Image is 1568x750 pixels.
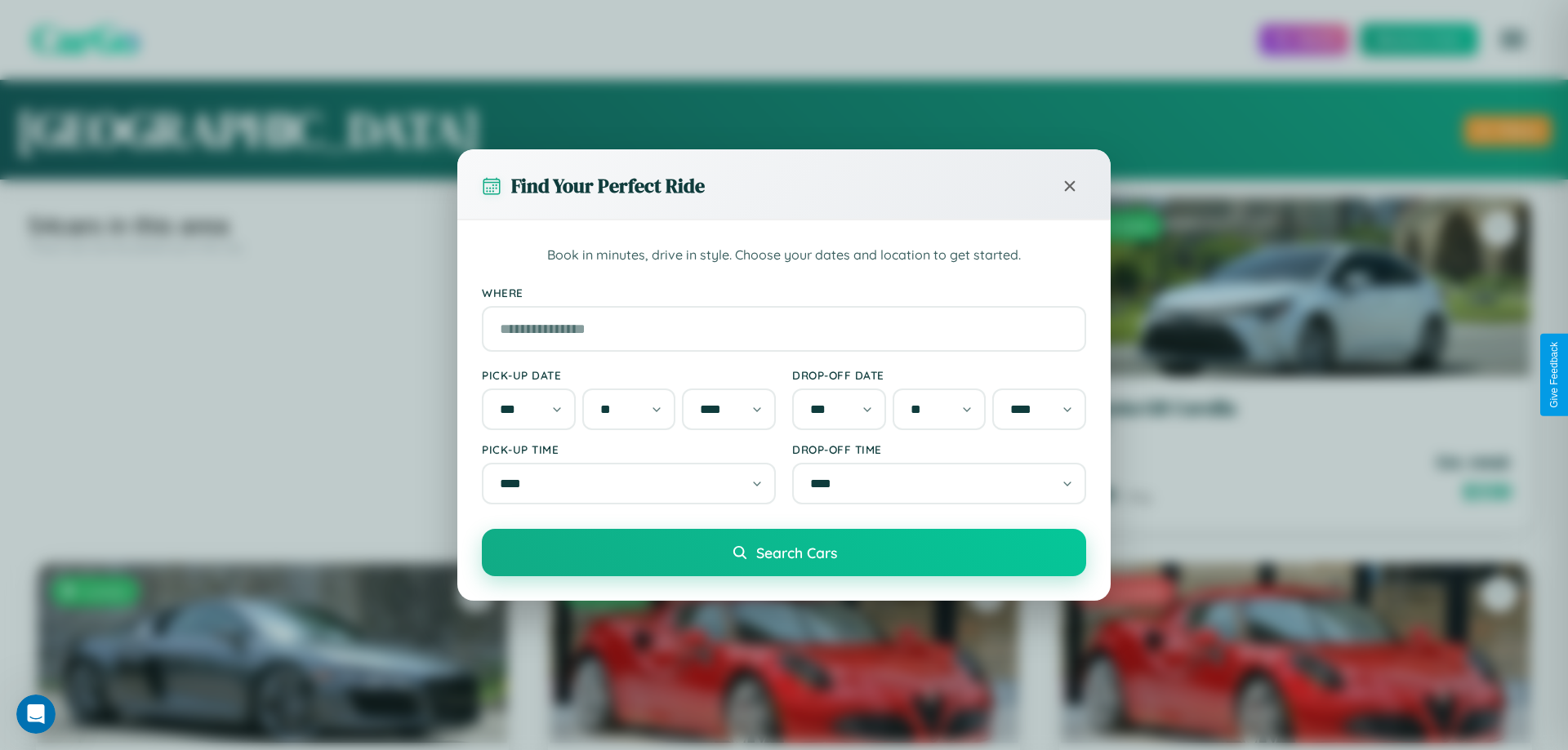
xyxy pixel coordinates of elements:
[511,172,705,199] h3: Find Your Perfect Ride
[482,286,1086,300] label: Where
[792,368,1086,382] label: Drop-off Date
[482,245,1086,266] p: Book in minutes, drive in style. Choose your dates and location to get started.
[482,368,776,382] label: Pick-up Date
[482,442,776,456] label: Pick-up Time
[756,544,837,561] span: Search Cars
[792,442,1086,456] label: Drop-off Time
[482,529,1086,576] button: Search Cars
